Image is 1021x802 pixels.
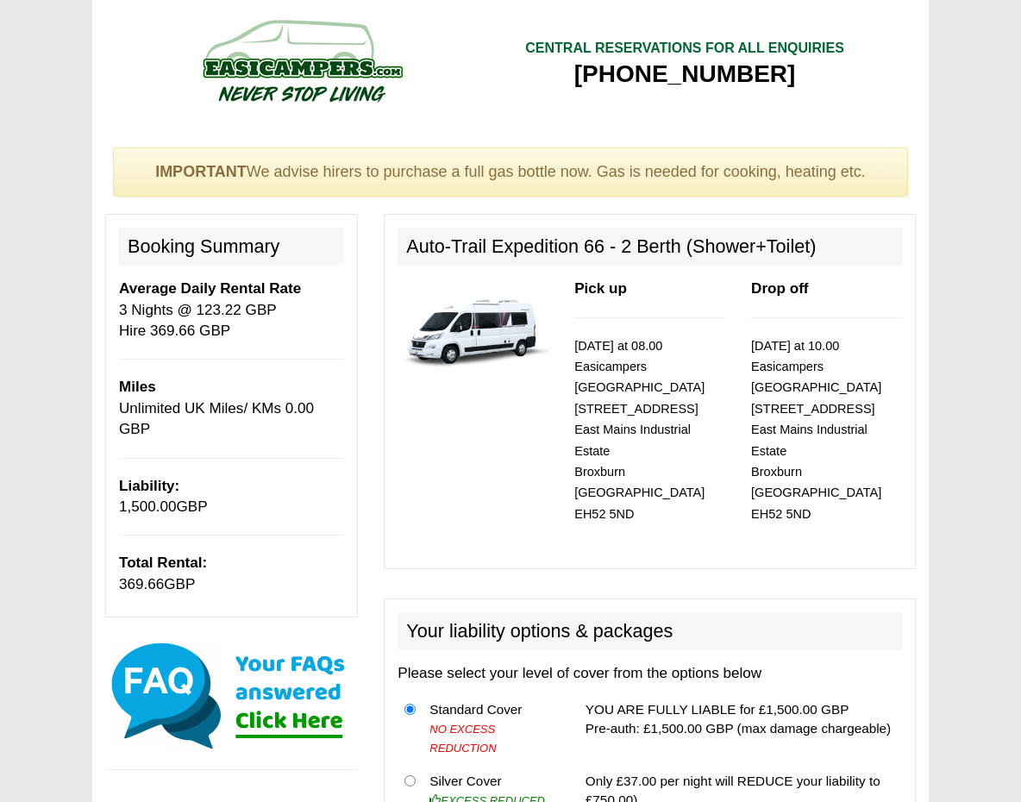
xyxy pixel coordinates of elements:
span: 369.66 [119,576,164,592]
td: YOU ARE FULLY LIABLE for £1,500.00 GBP Pre-auth: £1,500.00 GBP (max damage chargeable) [579,693,902,765]
p: GBP [119,553,344,595]
h2: Booking Summary [119,228,344,266]
i: NO EXCESS REDUCTION [429,723,496,755]
small: [DATE] at 08.00 Easicampers [GEOGRAPHIC_DATA] [STREET_ADDRESS] East Mains Industrial Estate Broxb... [574,339,705,521]
p: GBP [119,476,344,518]
img: 339.jpg [398,279,548,375]
b: Average Daily Rental Rate [119,280,301,297]
div: We advise hirers to purchase a full gas bottle now. Gas is needed for cooking, heating etc. [113,147,908,197]
b: Total Rental: [119,555,207,571]
img: Click here for our most common FAQs [105,640,358,752]
img: campers-checkout-logo.png [138,13,466,108]
strong: IMPORTANT [155,163,247,180]
td: Standard Cover [423,693,561,765]
span: 1,500.00 [119,498,177,515]
b: Miles [119,379,156,395]
h2: Your liability options & packages [398,612,902,650]
p: Unlimited UK Miles/ KMs 0.00 GBP [119,377,344,440]
div: CENTRAL RESERVATIONS FOR ALL ENQUIRIES [525,39,844,59]
h2: Auto-Trail Expedition 66 - 2 Berth (Shower+Toilet) [398,228,902,266]
b: Drop off [751,280,808,297]
b: Pick up [574,280,627,297]
b: Liability: [119,478,179,494]
div: [PHONE_NUMBER] [525,59,844,90]
p: Please select your level of cover from the options below [398,663,902,684]
small: [DATE] at 10.00 Easicampers [GEOGRAPHIC_DATA] [STREET_ADDRESS] East Mains Industrial Estate Broxb... [751,339,881,521]
p: 3 Nights @ 123.22 GBP Hire 369.66 GBP [119,279,344,341]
